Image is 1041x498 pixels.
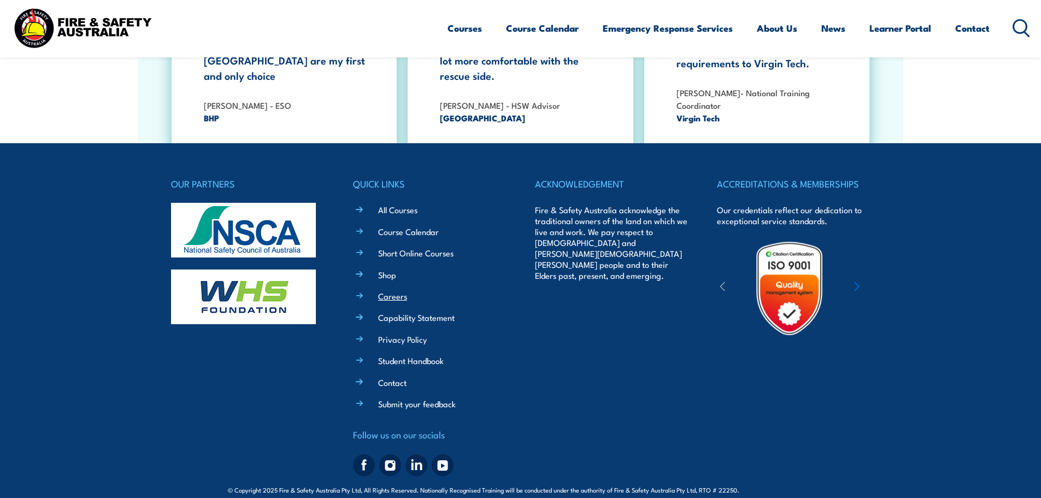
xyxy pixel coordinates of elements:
h4: QUICK LINKS [353,176,506,191]
strong: [PERSON_NAME]- National Training Coordinator [677,86,810,111]
img: ewpa-logo [838,269,933,307]
span: [GEOGRAPHIC_DATA] [440,112,606,124]
p: Fire & Safety Australia acknowledge the traditional owners of the land on which we live and work.... [535,204,688,281]
a: KND Digital [775,484,813,495]
a: Contact [955,14,990,43]
a: Short Online Courses [378,247,454,259]
a: Shop [378,269,396,280]
a: Course Calendar [378,226,439,237]
a: Contact [378,377,407,388]
span: BHP [204,112,370,124]
a: Courses [448,14,482,43]
a: Student Handbook [378,355,444,366]
img: whs-logo-footer [171,269,316,324]
img: nsca-logo-footer [171,203,316,257]
h4: ACCREDITATIONS & MEMBERSHIPS [717,176,870,191]
h4: ACKNOWLEDGEMENT [535,176,688,191]
span: Site: [752,485,813,494]
strong: [PERSON_NAME] - HSW Advisor [440,99,560,111]
a: About Us [757,14,797,43]
a: Emergency Response Services [603,14,733,43]
a: Careers [378,290,407,302]
a: News [821,14,845,43]
img: Untitled design (19) [742,241,837,336]
a: Course Calendar [506,14,579,43]
a: Capability Statement [378,312,455,323]
strong: [PERSON_NAME] - ESO [204,99,291,111]
h4: Follow us on our socials [353,427,506,442]
a: Submit your feedback [378,398,456,409]
span: Virgin Tech [677,112,843,124]
p: Our credentials reflect our dedication to exceptional service standards. [717,204,870,226]
a: All Courses [378,204,417,215]
h4: OUR PARTNERS [171,176,324,191]
span: © Copyright 2025 Fire & Safety Australia Pty Ltd, All Rights Reserved. Nationally Recognised Trai... [228,484,813,495]
a: Learner Portal [869,14,931,43]
a: Privacy Policy [378,333,427,345]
